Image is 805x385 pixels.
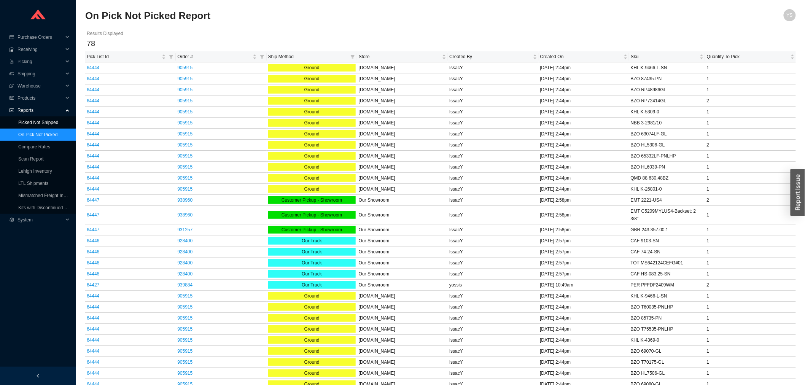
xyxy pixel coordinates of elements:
td: [DOMAIN_NAME] [357,346,448,357]
td: IssacY [448,324,538,335]
a: 928400 [177,260,192,266]
td: 1 [705,269,796,280]
a: 64447 [87,197,99,203]
div: Ground [268,325,356,333]
td: CAF 9103-SN [629,235,705,247]
span: Order # [177,53,251,60]
h2: On Pick Not Picked Report [85,9,618,22]
td: [DOMAIN_NAME] [357,357,448,368]
td: IssacY [448,129,538,140]
td: [DATE] 2:44pm [538,162,629,173]
td: [DATE] 2:44pm [538,107,629,118]
td: [DOMAIN_NAME] [357,184,448,195]
span: 78 [87,39,95,48]
div: Ground [268,185,356,193]
a: 905915 [177,87,192,92]
span: Store [359,53,441,60]
a: 905915 [177,65,192,70]
a: 64444 [87,76,99,81]
span: filter [169,54,173,59]
span: Pick List Id [87,53,160,60]
td: 1 [705,235,796,247]
td: [DOMAIN_NAME] [357,95,448,107]
a: 64444 [87,109,99,115]
th: Store sortable [357,51,448,62]
td: KHL K-5309-0 [629,107,705,118]
a: 64444 [87,164,99,170]
td: Our Showroom [357,195,448,206]
td: QMD 88.630.48BZ [629,173,705,184]
td: TOT MS642124CEFG#01 [629,258,705,269]
a: 64446 [87,260,99,266]
a: 64444 [87,315,99,321]
td: 1 [705,73,796,84]
span: filter [260,54,264,59]
td: 1 [705,84,796,95]
td: IssacY [448,151,538,162]
td: 1 [705,368,796,379]
td: [DATE] 2:58pm [538,224,629,235]
a: 64444 [87,371,99,376]
td: GBR 243.357.00.1 [629,224,705,235]
a: 931257 [177,227,192,232]
td: [DOMAIN_NAME] [357,173,448,184]
td: [DOMAIN_NAME] [357,368,448,379]
a: 905915 [177,360,192,365]
th: Quantity To Pick sortable [705,51,796,62]
td: 1 [705,346,796,357]
td: 1 [705,151,796,162]
a: 905915 [177,142,192,148]
td: [DATE] 2:44pm [538,324,629,335]
span: YS [787,9,793,21]
div: Ground [268,108,356,116]
span: Ship Method [268,53,347,60]
td: [DATE] 2:44pm [538,173,629,184]
td: [DOMAIN_NAME] [357,151,448,162]
span: credit-card [9,35,14,40]
td: NBB 3-2981/10 [629,118,705,129]
td: 1 [705,335,796,346]
td: 1 [705,162,796,173]
a: 928400 [177,238,192,243]
td: [DATE] 10:49am [538,280,629,291]
td: IssacY [448,84,538,95]
td: [DATE] 2:57pm [538,247,629,258]
td: [DOMAIN_NAME] [357,84,448,95]
td: IssacY [448,195,538,206]
a: 64427 [87,282,99,288]
td: [DOMAIN_NAME] [357,302,448,313]
a: 64444 [87,153,99,159]
a: 64447 [87,227,99,232]
td: [DATE] 2:44pm [538,291,629,302]
a: 64444 [87,142,99,148]
td: [DATE] 2:58pm [538,195,629,206]
div: Customer Pickup - Showroom [268,226,356,234]
span: Quantity To Pick [707,53,789,60]
a: 64444 [87,120,99,126]
th: Order # sortable [176,51,266,62]
td: [DOMAIN_NAME] [357,324,448,335]
td: 1 [705,107,796,118]
td: IssacY [448,140,538,151]
a: Kits with Discontinued Parts [18,205,75,210]
span: Picking [17,56,63,68]
a: 905915 [177,98,192,103]
span: Warehouse [17,80,63,92]
td: 2 [705,195,796,206]
div: Ground [268,303,356,311]
a: Compare Rates [18,144,50,150]
td: [DATE] 2:44pm [538,118,629,129]
td: 2 [705,280,796,291]
div: Ground [268,97,356,105]
td: 1 [705,247,796,258]
div: Ground [268,75,356,83]
td: EMT 2221-US4 [629,195,705,206]
td: BZO HL7506-GL [629,368,705,379]
a: 938960 [177,212,192,218]
div: Our Truck [268,259,356,267]
td: IssacY [448,224,538,235]
td: IssacY [448,95,538,107]
a: 905915 [177,348,192,354]
span: Products [17,92,63,104]
td: KHL K-4369-0 [629,335,705,346]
